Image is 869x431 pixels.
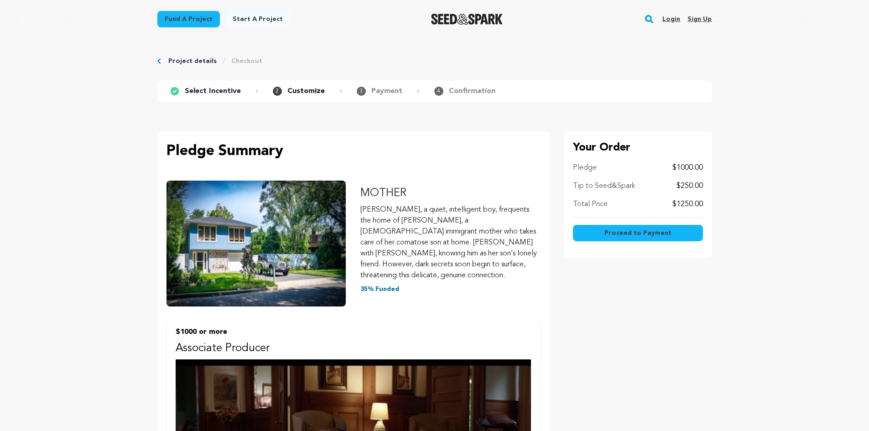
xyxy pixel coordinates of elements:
a: Checkout [231,57,262,66]
p: Pledge Summary [167,140,540,162]
a: Fund a project [157,11,220,27]
p: Customize [287,86,325,97]
span: 3 [357,87,366,96]
img: Seed&Spark Logo Dark Mode [431,14,503,25]
button: Proceed to Payment [573,225,703,241]
span: 2 [273,87,282,96]
span: 4 [434,87,443,96]
p: MOTHER [360,186,540,201]
div: Breadcrumb [157,57,712,66]
p: Confirmation [449,86,495,97]
img: MOTHER image [167,181,346,306]
p: Payment [371,86,402,97]
p: $1000.00 [672,162,703,173]
p: [PERSON_NAME], a quiet, intelligent boy, frequents the home of [PERSON_NAME], a [DEMOGRAPHIC_DATA... [360,204,540,281]
p: Pledge [573,162,597,173]
a: Start a project [225,11,290,27]
p: $250.00 [676,181,703,192]
p: $1250.00 [672,199,703,210]
a: Login [662,12,680,26]
p: Associate Producer [176,341,531,356]
p: Your Order [573,140,703,155]
p: $1000 or more [176,327,531,338]
span: Proceed to Payment [604,228,671,238]
a: Sign up [687,12,712,26]
p: Select Incentive [185,86,241,97]
p: Total Price [573,199,608,210]
a: Seed&Spark Homepage [431,14,503,25]
p: Tip to Seed&Spark [573,181,635,192]
p: 35% Funded [360,285,540,294]
a: Project details [168,57,217,66]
